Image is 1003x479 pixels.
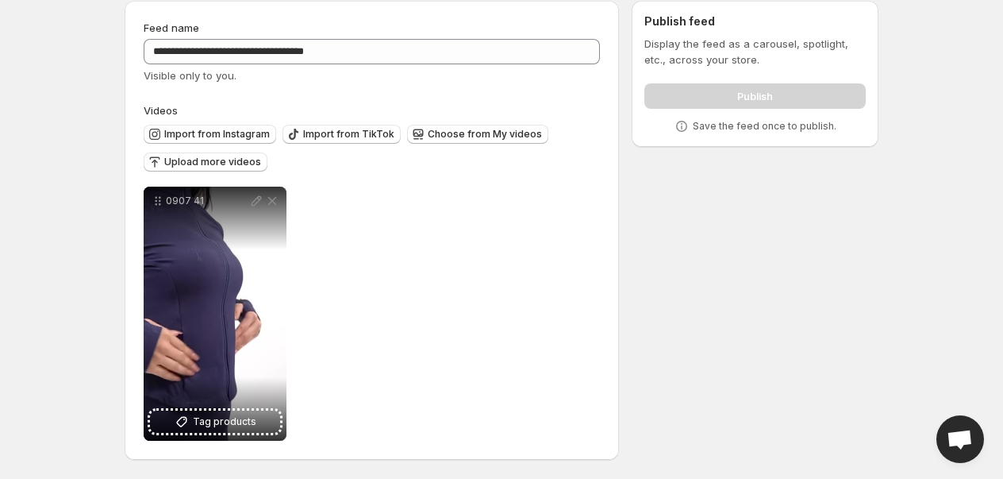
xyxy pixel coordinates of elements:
[166,195,248,207] p: 0907 41
[144,104,178,117] span: Videos
[428,128,542,141] span: Choose from My videos
[144,125,276,144] button: Import from Instagram
[150,411,280,433] button: Tag products
[644,14,866,29] h2: Publish feed
[144,187,286,441] div: 0907 41Tag products
[407,125,548,144] button: Choose from My videos
[936,415,984,463] div: Open chat
[644,36,866,68] p: Display the feed as a carousel, spotlight, etc., across your store.
[303,128,394,141] span: Import from TikTok
[144,69,236,82] span: Visible only to you.
[164,156,261,168] span: Upload more videos
[693,120,836,133] p: Save the feed once to publish.
[144,21,199,34] span: Feed name
[164,128,270,141] span: Import from Instagram
[282,125,401,144] button: Import from TikTok
[193,414,256,430] span: Tag products
[144,153,267,172] button: Upload more videos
